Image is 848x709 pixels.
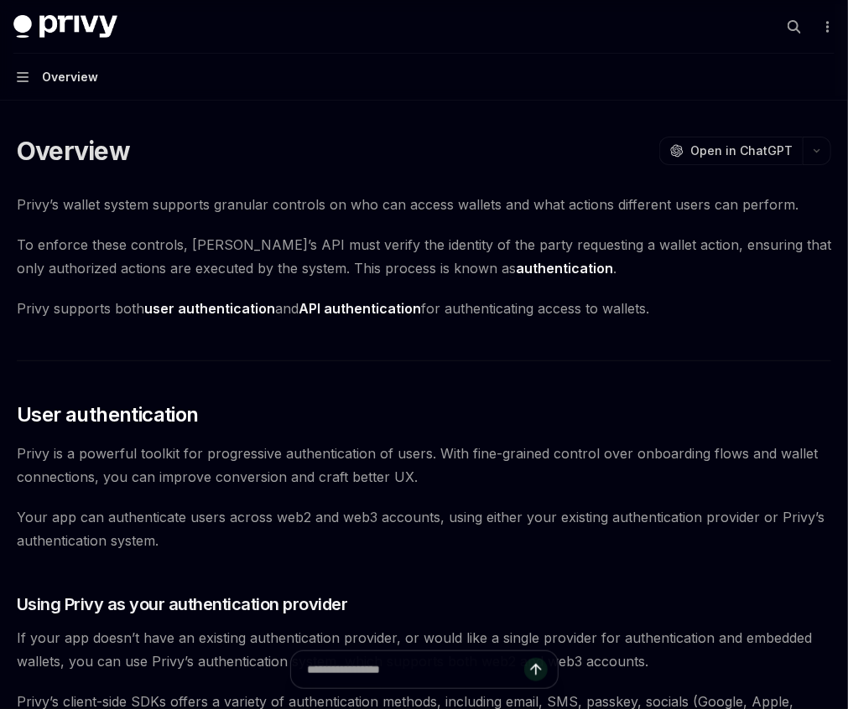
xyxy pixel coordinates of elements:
[524,658,548,681] button: Send message
[17,442,831,489] span: Privy is a powerful toolkit for progressive authentication of users. With fine-grained control ov...
[17,136,130,166] h1: Overview
[17,233,831,280] span: To enforce these controls, [PERSON_NAME]’s API must verify the identity of the party requesting a...
[17,193,831,216] span: Privy’s wallet system supports granular controls on who can access wallets and what actions diffe...
[659,137,803,165] button: Open in ChatGPT
[818,15,835,39] button: More actions
[17,593,348,616] span: Using Privy as your authentication provider
[17,401,199,428] span: User authentication
[17,505,831,552] span: Your app can authenticate users across web2 and web3 accounts, using either your existing authent...
[17,297,831,320] span: Privy supports both and for authenticating access to wallets.
[516,260,613,277] strong: authentication
[299,300,421,317] strong: API authentication
[42,67,98,87] div: Overview
[690,142,793,159] span: Open in ChatGPT
[144,300,275,317] strong: user authentication
[13,15,117,39] img: dark logo
[17,626,831,673] span: If your app doesn’t have an existing authentication provider, or would like a single provider for...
